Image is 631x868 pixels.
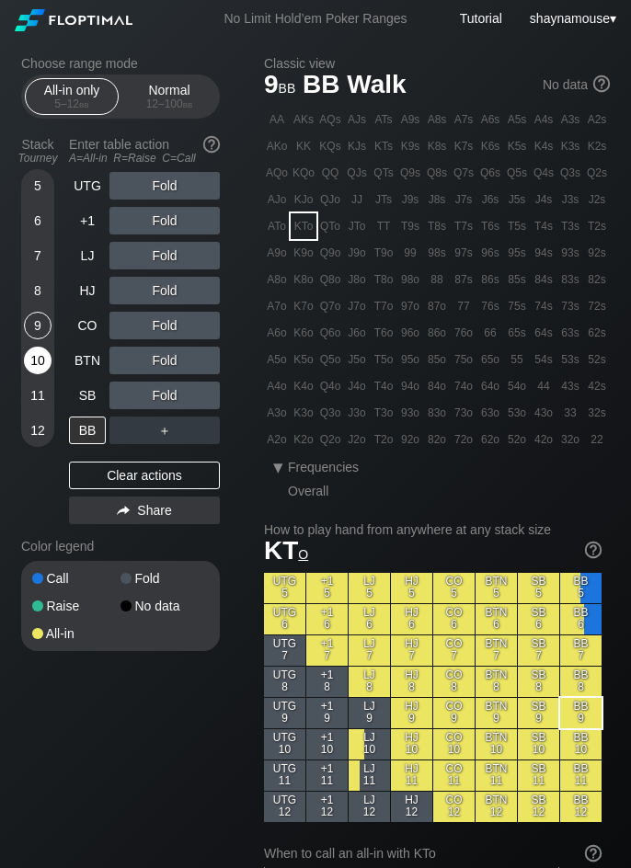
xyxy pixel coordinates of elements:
div: 98o [397,267,423,292]
div: HJ 5 [391,573,432,603]
div: J6s [477,187,503,212]
div: K3o [291,400,316,426]
div: 63o [477,400,503,426]
span: bb [279,76,296,97]
div: AQs [317,107,343,132]
div: LJ 12 [349,792,390,822]
div: BB 12 [560,792,602,822]
div: BTN [69,347,106,374]
div: 98s [424,240,450,266]
div: +1 9 [306,698,348,728]
div: BB 9 [560,698,602,728]
div: 92o [397,427,423,452]
div: A3s [557,107,583,132]
div: Q8o [317,267,343,292]
span: o [298,542,308,563]
div: A8s [424,107,450,132]
div: Overall [288,484,345,498]
div: K4s [531,133,556,159]
div: 73s [557,293,583,319]
div: 53o [504,400,530,426]
div: SB 9 [518,698,559,728]
div: Fold [120,572,209,585]
div: T9s [397,213,423,239]
div: CO 7 [433,635,475,666]
div: T4s [531,213,556,239]
div: A5o [264,347,290,372]
div: 97o [397,293,423,319]
div: LJ [69,242,106,269]
div: BTN 10 [476,729,517,759]
img: Floptimal logo [15,9,132,31]
div: UTG 10 [264,729,305,759]
div: J9o [344,240,370,266]
div: Q7o [317,293,343,319]
div: 85o [424,347,450,372]
div: No data [120,600,209,612]
div: CO 12 [433,792,475,822]
div: 54s [531,347,556,372]
div: K9o [291,240,316,266]
div: UTG 9 [264,698,305,728]
div: 75o [451,347,476,372]
div: 42o [531,427,556,452]
div: LJ 11 [349,760,390,791]
div: KTo [291,213,316,239]
div: SB 10 [518,729,559,759]
div: 87s [451,267,476,292]
div: 54o [504,373,530,399]
div: +1 7 [306,635,348,666]
h2: How to play hand from anywhere at any stack size [264,522,602,537]
div: T8s [424,213,450,239]
div: SB [69,382,106,409]
div: QTs [371,160,396,186]
div: A6o [264,320,290,346]
div: Fold [109,207,220,234]
div: 83o [424,400,450,426]
div: BB [69,417,106,444]
div: BB 6 [560,604,602,634]
div: 64o [477,373,503,399]
div: BB 11 [560,760,602,791]
div: T3s [557,213,583,239]
div: BTN 8 [476,667,517,697]
div: 86o [424,320,450,346]
div: T2s [584,213,610,239]
div: ATo [264,213,290,239]
div: 82o [424,427,450,452]
div: A8o [264,267,290,292]
div: T4o [371,373,396,399]
div: 53s [557,347,583,372]
div: 75s [504,293,530,319]
div: J2o [344,427,370,452]
div: 63s [557,320,583,346]
div: 62s [584,320,610,346]
div: 64s [531,320,556,346]
div: J7o [344,293,370,319]
div: A2o [264,427,290,452]
div: LJ 10 [349,729,390,759]
div: BB 7 [560,635,602,666]
div: A2s [584,107,610,132]
div: LJ 7 [349,635,390,666]
div: AQo [264,160,290,186]
div: BTN 9 [476,698,517,728]
h2: Classic view [264,56,610,71]
div: JTo [344,213,370,239]
div: BTN 6 [476,604,517,634]
div: +1 11 [306,760,348,791]
div: J4o [344,373,370,399]
div: BTN 7 [476,635,517,666]
div: Clear actions [69,462,220,489]
div: 12 – 100 [131,97,208,110]
div: K9s [397,133,423,159]
div: JTs [371,187,396,212]
span: bb [79,97,89,110]
div: SB 12 [518,792,559,822]
div: 66 [477,320,503,346]
span: bb [183,97,193,110]
div: A9o [264,240,290,266]
img: share.864f2f62.svg [117,506,130,516]
div: HJ 9 [391,698,432,728]
div: 84o [424,373,450,399]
